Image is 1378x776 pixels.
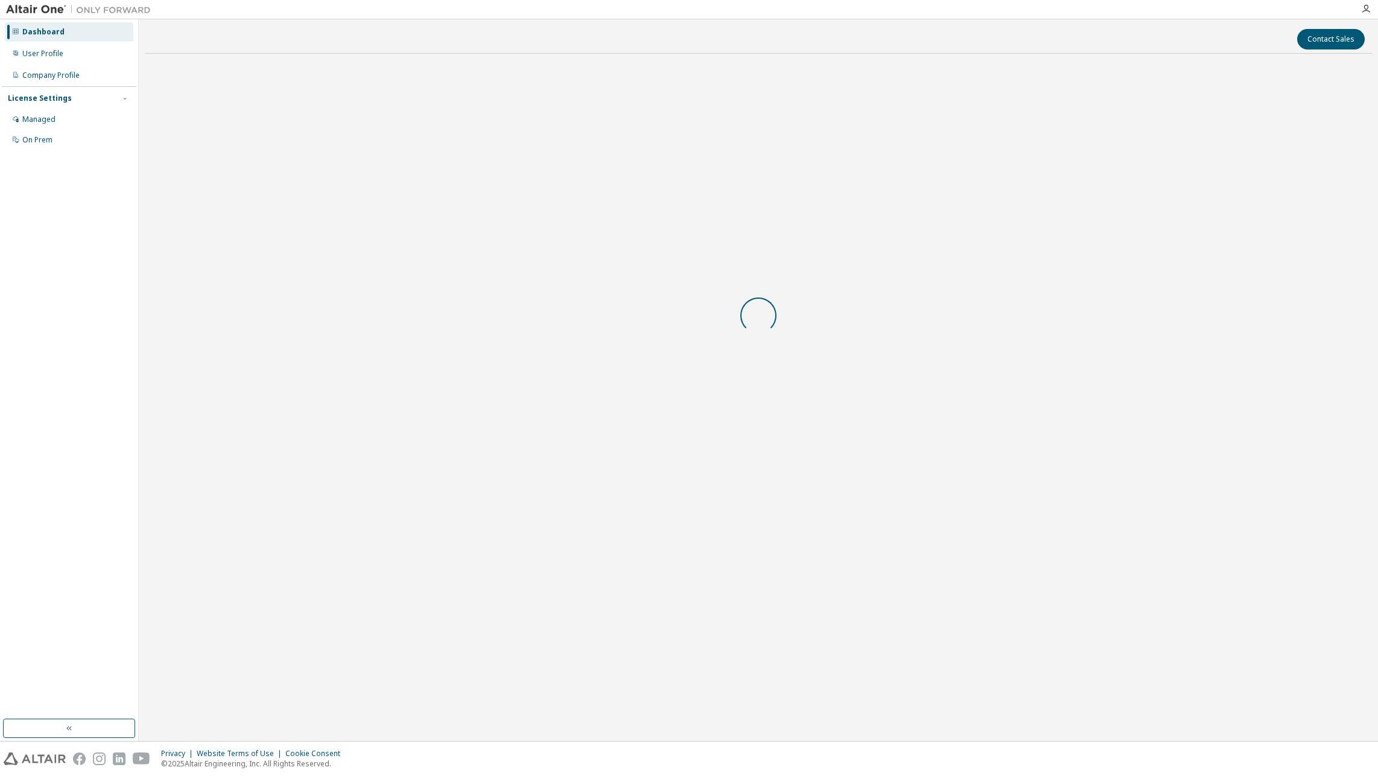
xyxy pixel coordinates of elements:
div: Dashboard [22,27,65,37]
div: Privacy [161,749,197,759]
div: Cookie Consent [285,749,348,759]
img: linkedin.svg [113,752,125,765]
div: License Settings [8,94,72,103]
div: Managed [22,115,56,124]
div: On Prem [22,135,52,145]
div: Company Profile [22,71,80,80]
img: youtube.svg [133,752,150,765]
img: altair_logo.svg [4,752,66,765]
img: Altair One [6,4,157,16]
div: Website Terms of Use [197,749,285,759]
div: User Profile [22,49,63,59]
img: facebook.svg [73,752,86,765]
img: instagram.svg [93,752,106,765]
p: © 2025 Altair Engineering, Inc. All Rights Reserved. [161,759,348,769]
button: Contact Sales [1297,29,1365,49]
